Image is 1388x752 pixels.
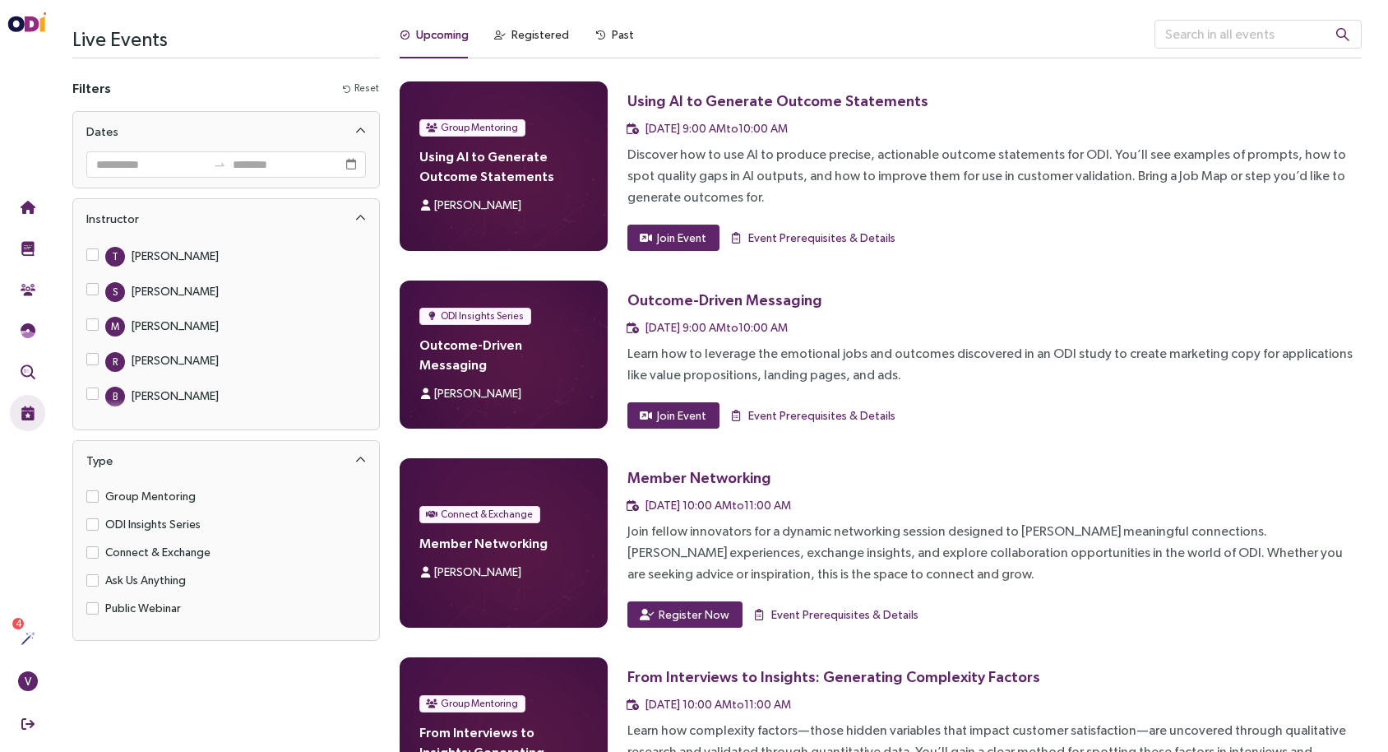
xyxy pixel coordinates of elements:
[16,618,21,629] span: 4
[627,91,928,111] div: Using AI to Generate Outcome Statements
[627,144,1362,208] div: Discover how to use AI to produce precise, actionable outcome statements for ODI. You’ll see exam...
[99,543,217,561] span: Connect & Exchange
[645,499,791,512] span: [DATE] 10:00 AM to 11:00 AM
[73,112,379,151] div: Dates
[113,282,118,302] span: S
[416,26,469,44] div: Upcoming
[612,26,634,44] div: Past
[99,487,202,505] span: Group Mentoring
[112,247,118,267] span: T
[1154,20,1362,49] input: Search in all events
[419,335,588,374] h4: Outcome-Driven Messaging
[627,467,771,488] div: Member Networking
[10,313,45,349] button: Needs Framework
[213,158,226,171] span: to
[99,515,207,533] span: ODI Insights Series
[627,343,1362,386] div: Learn how to leverage the emotional jobs and outcomes discovered in an ODI study to create market...
[10,230,45,267] button: Training
[729,225,896,251] button: Event Prerequisites & Details
[1322,20,1363,49] button: search
[511,26,569,44] div: Registered
[627,601,743,628] button: Register Now
[10,189,45,225] button: Home
[627,225,719,251] button: Join Event
[86,209,139,229] div: Instructor
[132,317,219,335] div: [PERSON_NAME]
[10,395,45,431] button: Live Events
[86,122,118,142] div: Dates
[21,241,35,256] img: Training
[1335,27,1350,42] span: search
[657,229,706,247] span: Join Event
[132,351,219,369] div: [PERSON_NAME]
[113,352,118,372] span: R
[657,406,706,425] span: Join Event
[419,533,588,553] h4: Member Networking
[10,620,45,657] button: Actions
[21,406,35,420] img: Live Events
[434,565,521,578] span: [PERSON_NAME]
[645,321,788,334] span: [DATE] 9:00 AM to 10:00 AM
[434,387,521,400] span: [PERSON_NAME]
[132,387,219,405] div: [PERSON_NAME]
[627,402,719,429] button: Join Event
[771,606,918,624] span: Event Prerequisites & Details
[441,695,518,712] span: Group Mentoring
[21,364,35,379] img: Outcome Validation
[21,282,35,297] img: Community
[441,506,533,522] span: Connect & Exchange
[10,706,45,742] button: Sign Out
[21,631,35,646] img: Actions
[73,441,379,480] div: Type
[99,571,192,589] span: Ask Us Anything
[342,80,380,97] button: Reset
[25,671,31,691] span: V
[748,406,895,425] span: Event Prerequisites & Details
[72,78,111,98] h4: Filters
[627,290,822,310] div: Outcome-Driven Messaging
[99,599,187,617] span: Public Webinar
[419,146,588,186] h4: Using AI to Generate Outcome Statements
[434,198,521,211] span: [PERSON_NAME]
[441,308,524,324] span: ODI Insights Series
[627,521,1362,585] div: Join fellow innovators for a dynamic networking session designed to [PERSON_NAME] meaningful conn...
[645,122,788,135] span: [DATE] 9:00 AM to 10:00 AM
[111,317,119,337] span: M
[10,663,45,699] button: V
[10,354,45,390] button: Outcome Validation
[132,247,219,265] div: [PERSON_NAME]
[113,387,118,406] span: B
[752,601,919,628] button: Event Prerequisites & Details
[132,282,219,300] div: [PERSON_NAME]
[10,272,45,308] button: Community
[86,451,113,471] div: Type
[748,229,895,247] span: Event Prerequisites & Details
[659,606,729,624] span: Register Now
[645,698,791,711] span: [DATE] 10:00 AM to 11:00 AM
[213,158,226,171] span: swap-right
[441,119,518,136] span: Group Mentoring
[354,81,379,96] span: Reset
[12,618,24,629] sup: 4
[627,666,1040,687] div: From Interviews to Insights: Generating Complexity Factors
[73,199,379,239] div: Instructor
[72,20,380,58] h3: Live Events
[729,402,896,429] button: Event Prerequisites & Details
[21,323,35,338] img: JTBD Needs Framework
